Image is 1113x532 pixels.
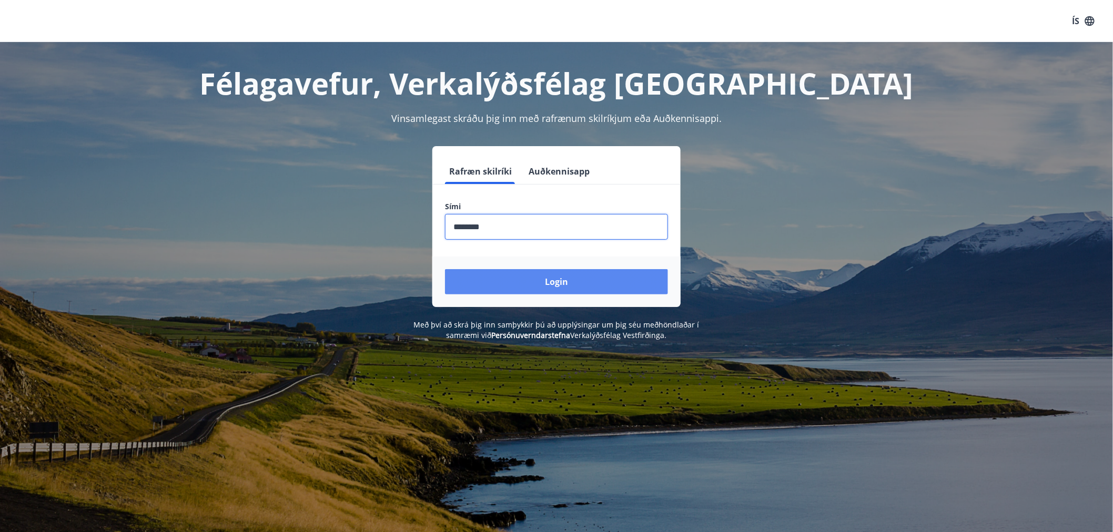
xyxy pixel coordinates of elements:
span: Með því að skrá þig inn samþykkir þú að upplýsingar um þig séu meðhöndlaðar í samræmi við Verkalý... [414,320,700,340]
button: Login [445,269,668,294]
h1: Félagavefur, Verkalýðsfélag [GEOGRAPHIC_DATA] [190,63,923,103]
span: Vinsamlegast skráðu þig inn með rafrænum skilríkjum eða Auðkennisappi. [391,112,722,125]
button: ÍS [1067,12,1100,30]
button: Auðkennisapp [524,159,594,184]
button: Rafræn skilríki [445,159,516,184]
a: Persónuverndarstefna [492,330,571,340]
label: Sími [445,201,668,212]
